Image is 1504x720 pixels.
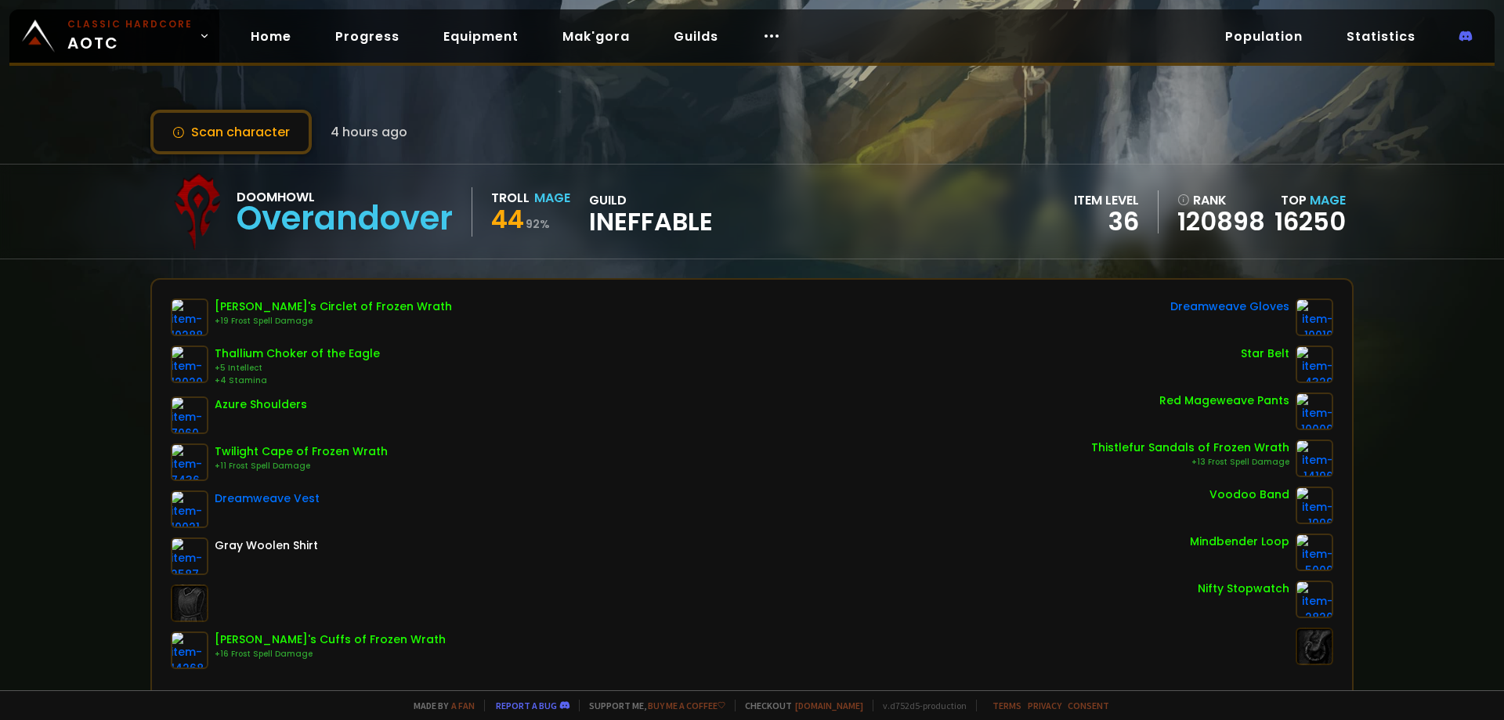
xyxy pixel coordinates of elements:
[215,443,388,460] div: Twilight Cape of Frozen Wrath
[215,396,307,413] div: Azure Shoulders
[215,298,452,315] div: [PERSON_NAME]'s Circlet of Frozen Wrath
[215,460,388,472] div: +11 Frost Spell Damage
[1310,191,1346,209] span: Mage
[491,201,524,237] span: 44
[1159,393,1289,409] div: Red Mageweave Pants
[1274,204,1346,239] a: 16250
[171,631,208,669] img: item-14268
[1296,534,1333,571] img: item-5009
[1028,700,1061,711] a: Privacy
[1296,487,1333,524] img: item-1996
[1190,534,1289,550] div: Mindbender Loop
[451,700,475,711] a: a fan
[992,700,1021,711] a: Terms
[550,20,642,52] a: Mak'gora
[171,346,208,383] img: item-12020
[171,396,208,434] img: item-7060
[215,315,452,327] div: +19 Frost Spell Damage
[1177,190,1265,210] div: rank
[534,188,570,208] div: Mage
[171,298,208,336] img: item-10288
[491,188,530,208] div: Troll
[1296,581,1333,618] img: item-2820
[1074,210,1139,233] div: 36
[150,110,312,154] button: Scan character
[1296,346,1333,383] img: item-4329
[171,443,208,481] img: item-7436
[215,490,320,507] div: Dreamweave Vest
[238,20,304,52] a: Home
[323,20,412,52] a: Progress
[9,9,219,63] a: Classic HardcoreAOTC
[431,20,531,52] a: Equipment
[579,700,725,711] span: Support me,
[661,20,731,52] a: Guilds
[735,700,863,711] span: Checkout
[1068,700,1109,711] a: Consent
[648,700,725,711] a: Buy me a coffee
[215,362,380,374] div: +5 Intellect
[215,648,446,660] div: +16 Frost Spell Damage
[215,374,380,387] div: +4 Stamina
[67,17,193,31] small: Classic Hardcore
[237,207,453,230] div: Overandover
[1209,487,1289,503] div: Voodoo Band
[1241,346,1289,362] div: Star Belt
[1091,456,1289,469] div: +13 Frost Spell Damage
[1091,440,1289,456] div: Thistlefur Sandals of Frozen Wrath
[215,631,446,648] div: [PERSON_NAME]'s Cuffs of Frozen Wrath
[589,210,713,233] span: Ineffable
[1296,298,1333,336] img: item-10019
[526,216,550,232] small: 92 %
[171,537,208,575] img: item-2587
[67,17,193,55] span: AOTC
[404,700,475,711] span: Made by
[171,490,208,528] img: item-10021
[1074,190,1139,210] div: item level
[1296,440,1333,477] img: item-14196
[873,700,967,711] span: v. d752d5 - production
[237,187,453,207] div: Doomhowl
[1170,298,1289,315] div: Dreamweave Gloves
[1198,581,1289,597] div: Nifty Stopwatch
[215,346,380,362] div: Thallium Choker of the Eagle
[1334,20,1428,52] a: Statistics
[1177,210,1265,233] a: 120898
[1274,190,1346,210] div: Top
[215,537,318,554] div: Gray Woolen Shirt
[1296,393,1333,430] img: item-10009
[795,700,863,711] a: [DOMAIN_NAME]
[496,700,557,711] a: Report a bug
[1213,20,1315,52] a: Population
[331,122,407,142] span: 4 hours ago
[589,190,713,233] div: guild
